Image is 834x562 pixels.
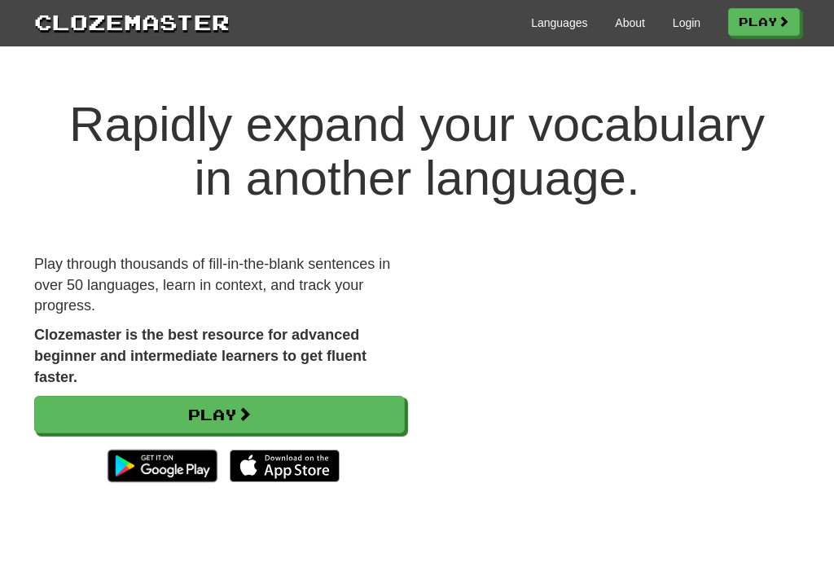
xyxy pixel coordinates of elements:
[673,15,700,31] a: Login
[34,327,367,384] strong: Clozemaster is the best resource for advanced beginner and intermediate learners to get fluent fa...
[615,15,645,31] a: About
[230,450,340,482] img: Download_on_the_App_Store_Badge_US-UK_135x40-25178aeef6eb6b83b96f5f2d004eda3bffbb37122de64afbaef7...
[99,441,226,490] img: Get it on Google Play
[34,396,405,433] a: Play
[34,254,405,317] p: Play through thousands of fill-in-the-blank sentences in over 50 languages, learn in context, and...
[728,8,800,36] a: Play
[34,7,230,37] a: Clozemaster
[531,15,587,31] a: Languages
